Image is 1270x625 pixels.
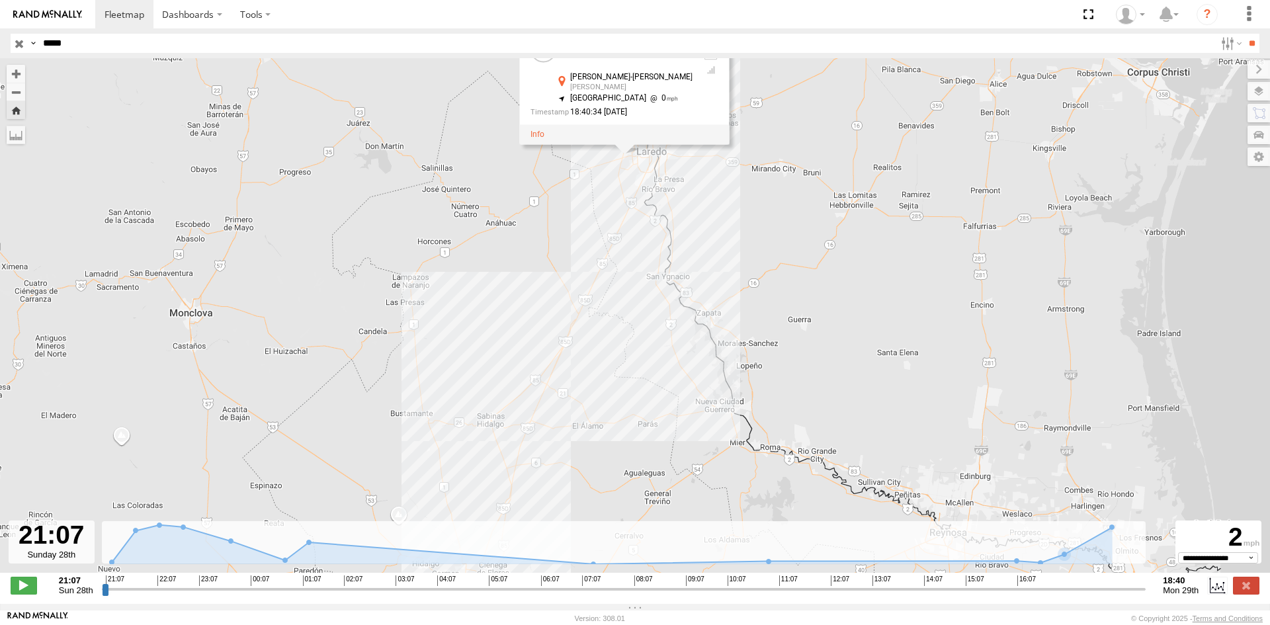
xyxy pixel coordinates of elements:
[1163,575,1199,585] strong: 18:40
[344,575,362,586] span: 02:07
[1111,5,1150,24] div: syfan corp
[686,575,704,586] span: 09:07
[530,108,693,116] div: Date/time of location update
[1131,614,1263,622] div: © Copyright 2025 -
[7,612,68,625] a: Visit our Website
[646,93,678,103] span: 0
[13,10,82,19] img: rand-logo.svg
[106,575,124,586] span: 21:07
[7,101,25,119] button: Zoom Home
[1017,575,1036,586] span: 16:07
[437,575,456,586] span: 04:07
[303,575,321,586] span: 01:07
[966,575,984,586] span: 15:07
[251,575,269,586] span: 00:07
[1233,577,1259,594] label: Close
[541,575,560,586] span: 06:07
[570,73,693,81] div: [PERSON_NAME]-[PERSON_NAME]
[728,575,746,586] span: 10:07
[28,34,38,53] label: Search Query
[582,575,601,586] span: 07:07
[199,575,218,586] span: 23:07
[7,83,25,101] button: Zoom out
[570,83,693,91] div: [PERSON_NAME]
[1197,4,1218,25] i: ?
[7,65,25,83] button: Zoom in
[1248,147,1270,166] label: Map Settings
[703,65,719,75] div: Last Event GSM Signal Strength
[1163,585,1199,595] span: Mon 29th Sep 2025
[831,575,849,586] span: 12:07
[575,614,625,622] div: Version: 308.01
[489,575,507,586] span: 05:07
[11,577,37,594] label: Play/Stop
[59,585,93,595] span: Sun 28th Sep 2025
[1216,34,1244,53] label: Search Filter Options
[396,575,414,586] span: 03:07
[1177,522,1259,552] div: 2
[570,93,646,103] span: [GEOGRAPHIC_DATA]
[703,50,719,61] div: No battery health information received from this device.
[779,575,798,586] span: 11:07
[59,575,93,585] strong: 21:07
[634,575,653,586] span: 08:07
[7,126,25,144] label: Measure
[157,575,176,586] span: 22:07
[872,575,891,586] span: 13:07
[1193,614,1263,622] a: Terms and Conditions
[530,130,544,139] a: View Asset Details
[924,575,943,586] span: 14:07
